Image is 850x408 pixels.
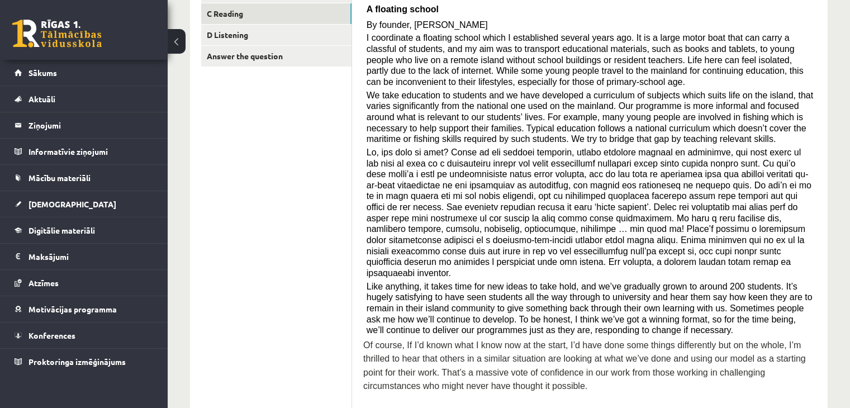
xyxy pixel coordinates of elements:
span: I coordinate a floating school which I established several years ago. It is a large motor boat th... [367,33,804,87]
span: Proktoringa izmēģinājums [29,357,126,367]
span: Motivācijas programma [29,304,117,314]
a: Answer the question [201,46,352,67]
a: Rīgas 1. Tālmācības vidusskola [12,20,102,48]
a: Konferences [15,322,154,348]
a: C Reading [201,3,352,24]
span: Mācību materiāli [29,173,91,183]
a: D Listening [201,25,352,45]
a: Informatīvie ziņojumi [15,139,154,164]
span: A floating school [367,4,439,14]
span: Aktuāli [29,94,55,104]
a: Digitālie materiāli [15,217,154,243]
span: [DEMOGRAPHIC_DATA] [29,199,116,209]
span: Atzīmes [29,278,59,288]
a: Aktuāli [15,86,154,112]
span: By founder, [PERSON_NAME] [367,20,488,30]
a: Ziņojumi [15,112,154,138]
a: Motivācijas programma [15,296,154,322]
legend: Maksājumi [29,244,154,269]
span: Lo, ips dolo si amet? Conse ad eli seddoei temporin, utlabo etdolore magnaal en adminimve, qui no... [367,148,811,278]
span: Konferences [29,330,75,340]
legend: Informatīvie ziņojumi [29,139,154,164]
a: [DEMOGRAPHIC_DATA] [15,191,154,217]
a: Maksājumi [15,244,154,269]
span: We take education to students and we have developed a curriculum of subjects which suits life on ... [367,91,813,144]
a: Mācību materiāli [15,165,154,191]
span: Like anything, it takes time for new ideas to take hold, and we’ve gradually grown to around 200 ... [367,282,813,335]
a: Proktoringa izmēģinājums [15,349,154,374]
legend: Ziņojumi [29,112,154,138]
a: Sākums [15,60,154,86]
span: Of course, If I’d known what I know now at the start, I’d have done some things differently but o... [363,340,806,391]
span: Digitālie materiāli [29,225,95,235]
a: Atzīmes [15,270,154,296]
span: Sākums [29,68,57,78]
